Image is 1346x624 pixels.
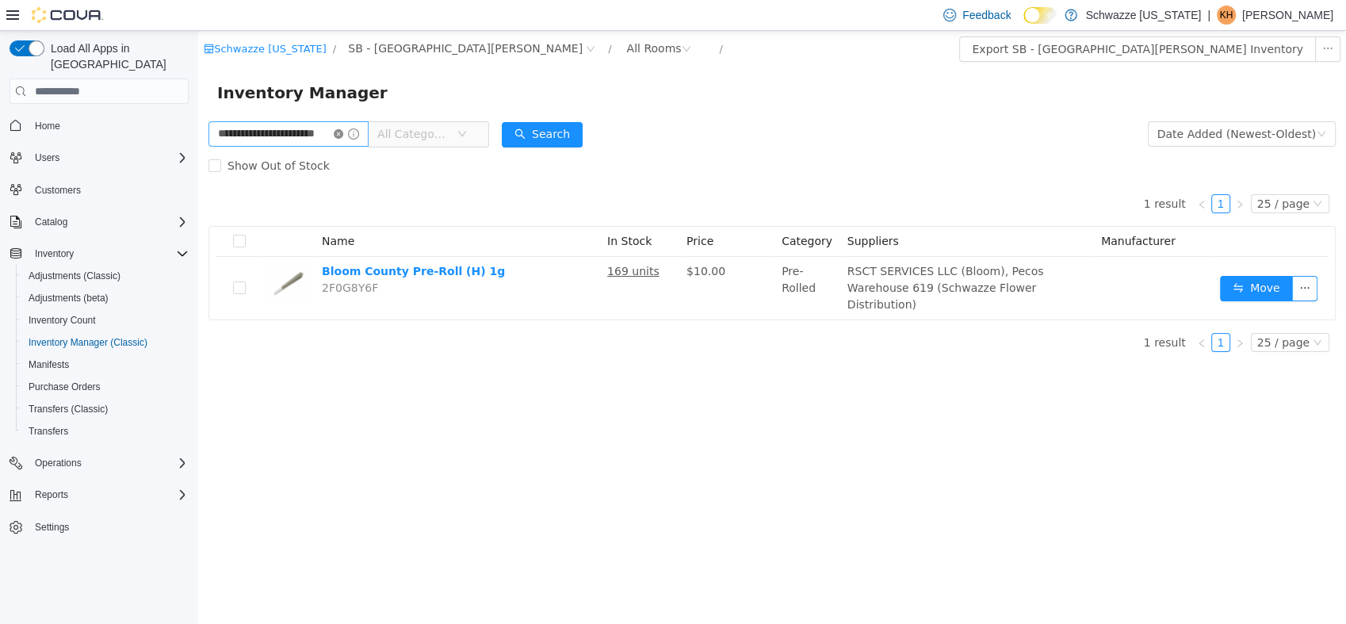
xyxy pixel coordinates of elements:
button: Inventory [29,244,80,263]
li: 1 [1013,302,1032,321]
i: icon: right [1037,308,1046,317]
span: Transfers (Classic) [22,400,189,419]
span: Purchase Orders [29,381,101,393]
a: Customers [29,181,87,200]
button: Catalog [29,212,74,232]
span: Adjustments (beta) [29,292,109,304]
p: [PERSON_NAME] [1242,6,1333,25]
button: Users [3,147,195,169]
span: Operations [29,454,189,473]
i: icon: down [1118,98,1128,109]
span: Reports [29,485,189,504]
span: Customers [29,180,189,200]
span: / [135,12,138,24]
button: Manifests [16,354,195,376]
button: Settings [3,515,195,538]
span: Settings [29,517,189,537]
i: icon: right [1037,169,1046,178]
span: In Stock [409,204,453,216]
span: $10.00 [488,234,527,247]
span: Dark Mode [1023,24,1024,25]
li: 1 result [946,163,988,182]
button: Purchase Orders [16,376,195,398]
span: Price [488,204,515,216]
button: Operations [29,454,88,473]
span: Reports [35,488,68,501]
span: Catalog [29,212,189,232]
span: Adjustments (Classic) [29,270,120,282]
a: Transfers [22,422,75,441]
a: Manifests [22,355,75,374]
span: Inventory Count [22,311,189,330]
span: Show Out of Stock [23,128,138,141]
button: Catalog [3,211,195,233]
span: SB - Fort Collins [150,9,384,26]
span: Inventory Count [29,314,96,327]
li: 1 result [946,302,988,321]
i: icon: shop [6,13,16,23]
button: Inventory Count [16,309,195,331]
span: 2F0G8Y6F [124,251,180,263]
span: Inventory Manager (Classic) [29,336,147,349]
span: Settings [35,521,69,534]
li: Next Page [1032,163,1051,182]
a: Settings [29,518,75,537]
span: Adjustments (beta) [22,289,189,308]
span: Home [35,120,60,132]
a: Purchase Orders [22,377,107,396]
button: icon: swapMove [1022,245,1095,270]
button: icon: searchSearch [304,91,384,117]
span: RSCT SERVICES LLC (Bloom), Pecos Warehouse 619 (Schwazze Flower Distribution) [649,234,846,280]
span: / [410,12,413,24]
li: Next Page [1032,302,1051,321]
span: KH [1220,6,1233,25]
a: Transfers (Classic) [22,400,114,419]
button: Inventory [3,243,195,265]
span: Inventory [29,244,189,263]
div: 25 / page [1059,164,1111,182]
span: Catalog [35,216,67,228]
nav: Complex example [10,107,189,580]
span: Adjustments (Classic) [22,266,189,285]
span: Load All Apps in [GEOGRAPHIC_DATA] [44,40,189,72]
button: Reports [29,485,75,504]
span: Manifests [22,355,189,374]
button: Home [3,113,195,136]
a: Home [29,117,67,136]
i: icon: info-circle [150,98,161,109]
p: | [1207,6,1210,25]
span: Manifests [29,358,69,371]
button: Customers [3,178,195,201]
i: icon: down [1115,307,1124,318]
div: 25 / page [1059,303,1111,320]
div: Krystal Hernandez [1217,6,1236,25]
button: Export SB - [GEOGRAPHIC_DATA][PERSON_NAME] Inventory [761,6,1118,31]
a: 1 [1014,303,1031,320]
span: Home [29,115,189,135]
div: All Rooms [428,6,483,29]
div: Date Added (Newest-Oldest) [959,91,1118,115]
i: icon: close-circle [136,98,145,108]
p: Schwazze [US_STATE] [1085,6,1201,25]
span: / [521,12,524,24]
a: Adjustments (beta) [22,289,115,308]
button: Inventory Manager (Classic) [16,331,195,354]
a: Bloom County Pre-Roll (H) 1g [124,234,307,247]
a: Inventory Count [22,311,102,330]
span: Transfers [29,425,68,438]
button: icon: ellipsis [1094,245,1119,270]
a: Inventory Manager (Classic) [22,333,154,352]
a: icon: shopSchwazze [US_STATE] [6,12,128,24]
i: icon: left [999,308,1008,317]
span: Users [29,148,189,167]
span: Inventory Manager (Classic) [22,333,189,352]
span: Suppliers [649,204,701,216]
span: Inventory Manager [19,49,199,75]
a: 1 [1014,164,1031,182]
span: Feedback [962,7,1011,23]
button: Transfers (Classic) [16,398,195,420]
img: Cova [32,7,103,23]
span: Manufacturer [903,204,977,216]
i: icon: down [1115,168,1124,179]
li: Previous Page [994,302,1013,321]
